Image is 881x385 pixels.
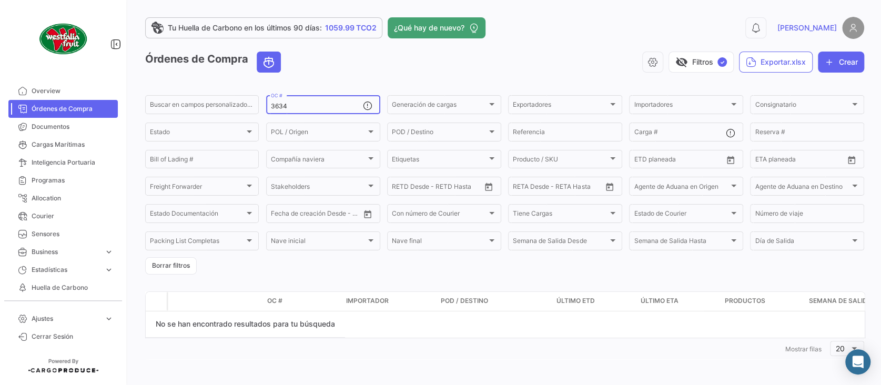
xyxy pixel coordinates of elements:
[641,296,679,306] span: Último ETA
[513,103,607,110] span: Exportadores
[32,140,114,149] span: Cargas Marítimas
[150,239,245,246] span: Packing List Completas
[809,296,872,306] span: Semana de Salida
[8,279,118,297] a: Huella de Carbono
[104,314,114,323] span: expand_more
[845,349,870,374] div: Abrir Intercom Messenger
[739,52,813,73] button: Exportar.xlsx
[257,52,280,72] button: Ocean
[8,207,118,225] a: Courier
[32,283,114,292] span: Huella de Carbono
[325,23,377,33] span: 1059.99 TCO2
[842,17,864,39] img: placeholder-user.png
[8,118,118,136] a: Documentos
[513,157,607,165] span: Producto / SKU
[513,184,532,191] input: Desde
[150,130,245,137] span: Estado
[8,82,118,100] a: Overview
[392,130,487,137] span: POD / Destino
[342,292,437,311] datatable-header-cell: Importador
[755,239,849,246] span: Día de Salida
[392,184,411,191] input: Desde
[437,292,552,311] datatable-header-cell: POD / Destino
[634,211,728,219] span: Estado de Courier
[145,257,197,275] button: Borrar filtros
[146,311,345,338] div: No se han encontrado resultados para tu búsqueda
[150,184,245,191] span: Freight Forwarder
[552,292,636,311] datatable-header-cell: Último ETD
[392,157,487,165] span: Etiquetas
[818,52,864,73] button: Crear
[32,229,114,239] span: Sensores
[271,239,366,246] span: Nave inicial
[104,265,114,275] span: expand_more
[37,13,89,65] img: client-50.png
[32,122,114,131] span: Documentos
[8,225,118,243] a: Sensores
[32,104,114,114] span: Órdenes de Compra
[297,211,339,219] input: Hasta
[755,103,849,110] span: Consignatario
[168,292,195,311] datatable-header-cell: Modo de Transporte
[388,17,485,38] button: ¿Qué hay de nuevo?
[145,52,284,73] h3: Órdenes de Compra
[263,292,342,311] datatable-header-cell: OC #
[32,265,100,275] span: Estadísticas
[675,56,688,68] span: visibility_off
[721,292,805,311] datatable-header-cell: Productos
[32,247,100,257] span: Business
[602,179,617,195] button: Open calendar
[556,296,595,306] span: Último ETD
[145,17,382,38] a: Tu Huella de Carbono en los últimos 90 días:1059.99 TCO2
[755,157,774,165] input: Desde
[346,296,389,306] span: Importador
[717,57,727,67] span: ✓
[8,154,118,171] a: Inteligencia Portuaria
[836,344,845,353] span: 20
[271,130,366,137] span: POL / Origen
[781,157,823,165] input: Hasta
[8,189,118,207] a: Allocation
[8,100,118,118] a: Órdenes de Compra
[32,86,114,96] span: Overview
[392,211,487,219] span: Con número de Courier
[723,152,738,168] button: Open calendar
[271,211,290,219] input: Desde
[481,179,497,195] button: Open calendar
[195,292,263,311] datatable-header-cell: Estado Doc.
[394,23,464,33] span: ¿Qué hay de nuevo?
[32,211,114,221] span: Courier
[271,184,366,191] span: Stakeholders
[755,184,849,191] span: Agente de Aduana en Destino
[844,152,859,168] button: Open calendar
[267,296,282,306] span: OC #
[8,171,118,189] a: Programas
[669,52,734,73] button: visibility_offFiltros✓
[32,194,114,203] span: Allocation
[418,184,460,191] input: Hasta
[725,296,765,306] span: Productos
[360,206,376,222] button: Open calendar
[634,103,728,110] span: Importadores
[513,239,607,246] span: Semana de Salida Desde
[32,158,114,167] span: Inteligencia Portuaria
[785,345,822,353] span: Mostrar filas
[634,239,728,246] span: Semana de Salida Hasta
[634,157,653,165] input: Desde
[150,211,245,219] span: Estado Documentación
[777,23,837,33] span: [PERSON_NAME]
[660,157,702,165] input: Hasta
[32,332,114,341] span: Cerrar Sesión
[441,296,488,306] span: POD / Destino
[104,247,114,257] span: expand_more
[539,184,581,191] input: Hasta
[32,314,100,323] span: Ajustes
[513,211,607,219] span: Tiene Cargas
[32,176,114,185] span: Programas
[271,157,366,165] span: Compañía naviera
[634,184,728,191] span: Agente de Aduana en Origen
[168,23,322,33] span: Tu Huella de Carbono en los últimos 90 días:
[8,136,118,154] a: Cargas Marítimas
[392,103,487,110] span: Generación de cargas
[636,292,721,311] datatable-header-cell: Último ETA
